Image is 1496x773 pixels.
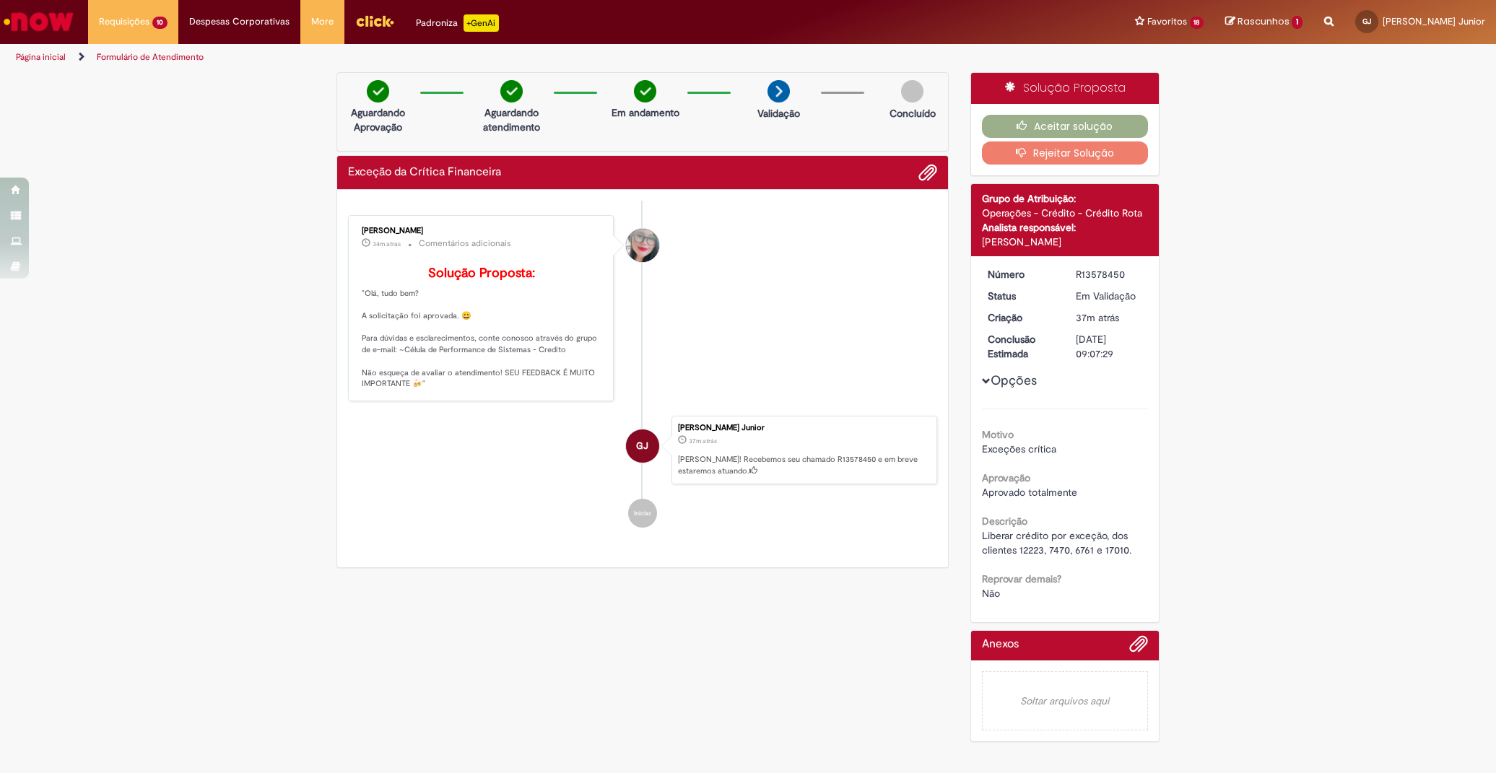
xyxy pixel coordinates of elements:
[977,267,1066,281] dt: Número
[373,240,401,248] time: 29/09/2025 17:10:38
[1,7,76,36] img: ServiceNow
[982,220,1149,235] div: Analista responsável:
[612,105,679,120] p: Em andamento
[982,206,1149,220] div: Operações - Crédito - Crédito Rota
[362,227,602,235] div: [PERSON_NAME]
[678,454,929,476] p: [PERSON_NAME]! Recebemos seu chamado R13578450 e em breve estaremos atuando.
[1076,289,1143,303] div: Em Validação
[348,201,937,543] ul: Histórico de tíquete
[971,73,1160,104] div: Solução Proposta
[1129,634,1148,660] button: Adicionar anexos
[348,416,937,485] li: Genivaldo Maia Do Nascimento Junior
[982,671,1149,730] em: Soltar arquivos aqui
[1225,15,1303,29] a: Rascunhos
[1076,311,1119,324] span: 37m atrás
[982,141,1149,165] button: Rejeitar Solução
[689,437,717,445] span: 37m atrás
[373,240,401,248] span: 34m atrás
[1292,16,1303,29] span: 1
[918,163,937,182] button: Adicionar anexos
[1147,14,1187,29] span: Favoritos
[1383,15,1485,27] span: [PERSON_NAME] Junior
[428,265,535,281] b: Solução Proposta:
[982,115,1149,138] button: Aceitar solução
[367,80,389,102] img: check-circle-green.png
[689,437,717,445] time: 29/09/2025 17:07:26
[97,51,204,63] a: Formulário de Atendimento
[982,515,1027,528] b: Descrição
[355,10,394,32] img: click_logo_yellow_360x200.png
[757,106,800,121] p: Validação
[16,51,66,63] a: Página inicial
[362,266,602,390] p: "Olá, tudo bem? A solicitação foi aprovada. 😀 Para dúvidas e esclarecimentos, conte conosco atrav...
[311,14,334,29] span: More
[977,332,1066,361] dt: Conclusão Estimada
[634,80,656,102] img: check-circle-green.png
[464,14,499,32] p: +GenAi
[977,310,1066,325] dt: Criação
[982,529,1131,556] span: Liberar crédito por exceção, dos clientes 12223, 7470, 6761 e 17010.
[419,237,511,250] small: Comentários adicionais
[982,442,1056,455] span: Exceções crítica
[982,471,1030,484] b: Aprovação
[189,14,290,29] span: Despesas Corporativas
[982,638,1019,651] h2: Anexos
[982,235,1149,249] div: [PERSON_NAME]
[416,14,499,32] div: Padroniza
[477,105,547,134] p: Aguardando atendimento
[982,572,1061,585] b: Reprovar demais?
[767,80,790,102] img: arrow-next.png
[626,229,659,262] div: Franciele Fernanda Melo dos Santos
[977,289,1066,303] dt: Status
[678,424,929,432] div: [PERSON_NAME] Junior
[99,14,149,29] span: Requisições
[1076,267,1143,281] div: R13578450
[343,105,413,134] p: Aguardando Aprovação
[1076,311,1119,324] time: 29/09/2025 17:07:26
[901,80,923,102] img: img-circle-grey.png
[152,17,168,29] span: 10
[500,80,523,102] img: check-circle-green.png
[982,191,1149,206] div: Grupo de Atribuição:
[890,106,936,121] p: Concluído
[1076,310,1143,325] div: 29/09/2025 17:07:26
[1190,17,1204,29] span: 18
[626,429,659,463] div: Genivaldo Maia Do Nascimento Junior
[1362,17,1371,26] span: GJ
[1076,332,1143,361] div: [DATE] 09:07:29
[11,44,986,71] ul: Trilhas de página
[636,429,648,463] span: GJ
[982,428,1014,441] b: Motivo
[982,486,1077,499] span: Aprovado totalmente
[348,166,501,179] h2: Exceção da Crítica Financeira Histórico de tíquete
[1238,14,1290,28] span: Rascunhos
[982,587,1000,600] span: Não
